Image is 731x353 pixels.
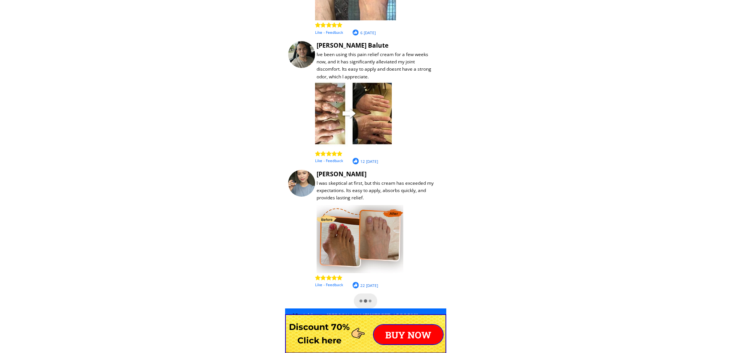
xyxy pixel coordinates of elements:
font: BUY NOW [385,329,431,341]
font: Discount 70% [289,322,350,332]
font: 12 [DATE] [360,159,378,164]
font: Like - Feedback [315,30,343,35]
font: Address: [PERSON_NAME][STREET_ADDRESS] [302,312,418,319]
font: Like - Feedback [315,158,343,163]
font: 22 [DATE] [360,283,378,288]
font: Click here [297,335,342,346]
font: [PERSON_NAME] [317,170,366,178]
font: I was skeptical at first, but this cream has exceeded my expectations. Its easy to apply, absorbs... [317,180,434,201]
font: 6 [DATE] [360,30,376,35]
font: Like - Feedback [315,282,343,287]
font: [PERSON_NAME] Balute [317,41,388,50]
font: Ive been using this pain relief cream for a few weeks now, and it has significantly alleviated my... [317,51,431,80]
